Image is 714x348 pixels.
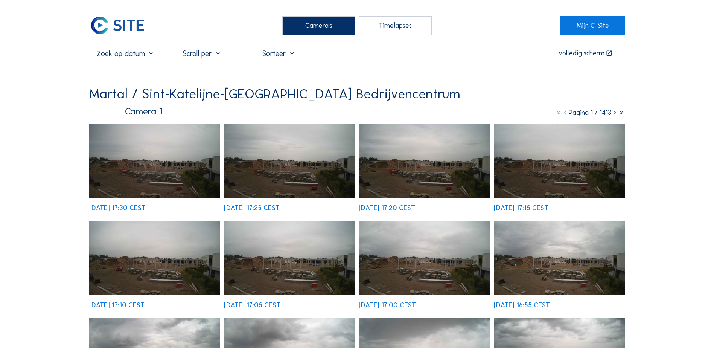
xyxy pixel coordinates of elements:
div: Camera's [282,16,355,35]
img: C-SITE Logo [89,16,145,35]
img: image_52948649 [89,221,220,295]
img: image_52948505 [224,221,355,295]
img: image_52948944 [359,124,490,198]
div: Volledig scherm [558,50,604,57]
div: [DATE] 17:15 CEST [494,205,548,211]
img: image_52949097 [224,124,355,198]
img: image_52949171 [89,124,220,198]
div: [DATE] 17:30 CEST [89,205,146,211]
div: [DATE] 17:20 CEST [359,205,415,211]
a: Mijn C-Site [560,16,625,35]
img: image_52948269 [494,221,625,295]
div: [DATE] 16:55 CEST [494,302,550,308]
input: Zoek op datum 󰅀 [89,49,162,58]
div: [DATE] 17:10 CEST [89,302,145,308]
img: image_52948352 [359,221,490,295]
img: image_52948794 [494,124,625,198]
div: [DATE] 17:25 CEST [224,205,280,211]
div: [DATE] 17:00 CEST [359,302,416,308]
div: Martal / Sint-Katelijne-[GEOGRAPHIC_DATA] Bedrijvencentrum [89,87,460,101]
span: Pagina 1 / 1413 [569,108,611,117]
div: [DATE] 17:05 CEST [224,302,280,308]
div: Camera 1 [89,107,162,116]
a: C-SITE Logo [89,16,154,35]
div: Timelapses [359,16,432,35]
